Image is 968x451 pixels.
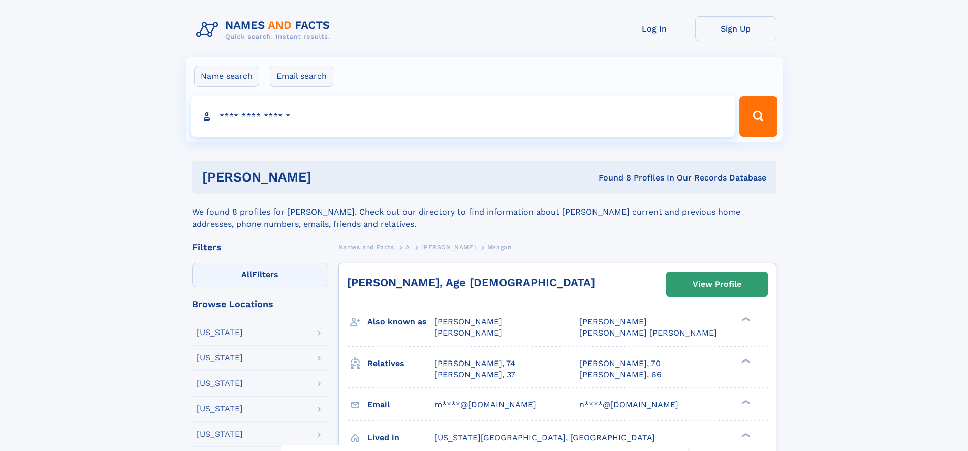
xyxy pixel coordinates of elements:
span: [PERSON_NAME] [434,328,502,338]
a: [PERSON_NAME], 66 [579,369,662,380]
div: [US_STATE] [197,354,243,362]
a: Log In [614,16,695,41]
div: Browse Locations [192,299,328,309]
a: [PERSON_NAME], 74 [434,358,515,369]
a: View Profile [667,272,767,296]
span: [PERSON_NAME] [434,317,502,326]
div: Filters [192,243,328,252]
h1: [PERSON_NAME] [202,171,455,184]
div: [US_STATE] [197,328,243,337]
button: Search Button [739,96,777,137]
a: [PERSON_NAME], 37 [434,369,515,380]
label: Name search [194,66,259,87]
span: [PERSON_NAME] [PERSON_NAME] [579,328,717,338]
span: [PERSON_NAME] [421,244,476,251]
span: [US_STATE][GEOGRAPHIC_DATA], [GEOGRAPHIC_DATA] [434,433,655,442]
div: [US_STATE] [197,430,243,438]
span: Meagan [487,244,512,251]
label: Email search [270,66,333,87]
div: [US_STATE] [197,379,243,387]
h3: Email [367,396,434,413]
div: ❯ [739,399,751,405]
h3: Lived in [367,429,434,446]
span: A [405,244,410,251]
h3: Also known as [367,313,434,330]
span: [PERSON_NAME] [579,317,647,326]
div: We found 8 profiles for [PERSON_NAME]. Check out our directory to find information about [PERSON_... [192,194,776,230]
h3: Relatives [367,355,434,372]
img: Logo Names and Facts [192,16,338,44]
a: [PERSON_NAME] [421,240,476,253]
input: search input [191,96,735,137]
a: [PERSON_NAME], 70 [579,358,661,369]
div: ❯ [739,432,751,438]
a: [PERSON_NAME], Age [DEMOGRAPHIC_DATA] [347,276,595,289]
div: Found 8 Profiles In Our Records Database [455,172,766,184]
span: All [241,269,252,279]
div: ❯ [739,357,751,364]
a: Names and Facts [338,240,394,253]
div: ❯ [739,316,751,323]
label: Filters [192,263,328,287]
div: [US_STATE] [197,405,243,413]
div: View Profile [693,273,741,296]
a: Sign Up [695,16,776,41]
a: A [405,240,410,253]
